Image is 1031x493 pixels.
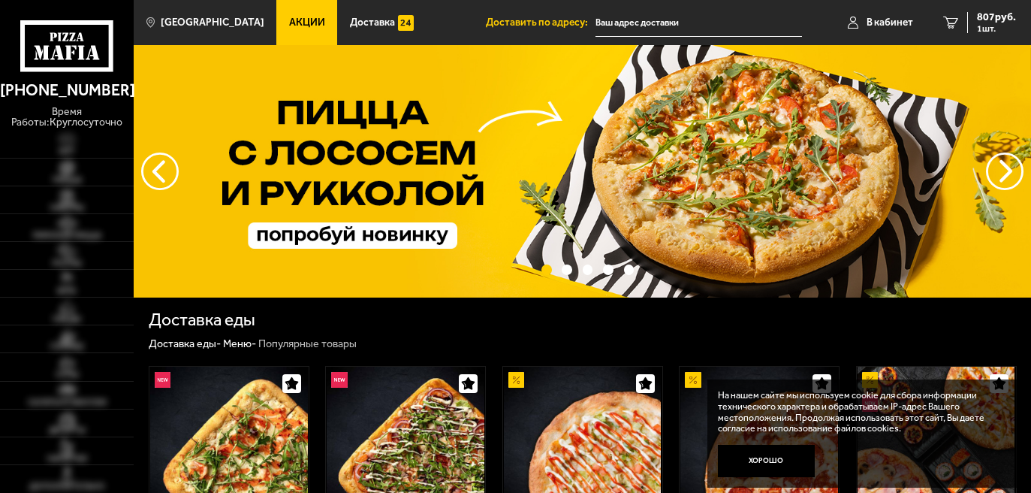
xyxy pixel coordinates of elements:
[155,372,170,388] img: Новинка
[541,265,552,275] button: точки переключения
[508,372,524,388] img: Акционный
[486,17,595,28] span: Доставить по адресу:
[149,337,221,350] a: Доставка еды-
[350,17,395,28] span: Доставка
[986,153,1023,190] button: предыдущий
[718,445,815,477] button: Хорошо
[977,12,1016,23] span: 807 руб.
[161,17,264,28] span: [GEOGRAPHIC_DATA]
[398,15,414,31] img: 15daf4d41897b9f0e9f617042186c801.svg
[595,9,802,37] span: Парашютная улица, 12
[867,17,913,28] span: В кабинет
[624,265,635,275] button: точки переключения
[562,265,572,275] button: точки переключения
[862,372,878,388] img: Акционный
[141,153,179,190] button: следующий
[977,24,1016,33] span: 1 шт.
[685,372,701,388] img: Акционный
[603,265,613,275] button: точки переключения
[223,337,256,350] a: Меню-
[149,312,255,329] h1: Доставка еды
[289,17,325,28] span: Акции
[331,372,347,388] img: Новинка
[718,390,996,434] p: На нашем сайте мы используем cookie для сбора информации технического характера и обрабатываем IP...
[583,265,593,275] button: точки переключения
[595,9,802,37] input: Ваш адрес доставки
[258,337,357,352] div: Популярные товары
